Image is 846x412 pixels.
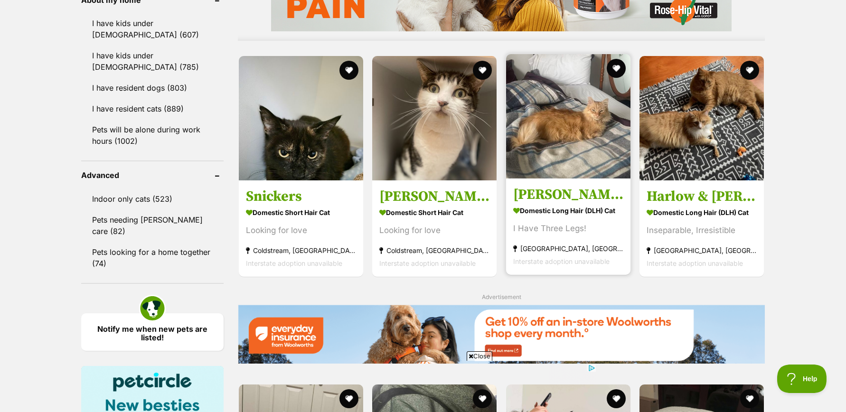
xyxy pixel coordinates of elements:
[81,171,224,179] header: Advanced
[81,313,224,351] a: Notify me when new pets are listed!
[647,243,757,256] strong: [GEOGRAPHIC_DATA], [GEOGRAPHIC_DATA]
[379,187,489,205] h3: [PERSON_NAME]
[246,259,342,267] span: Interstate adoption unavailable
[607,389,626,408] button: favourite
[81,242,224,273] a: Pets looking for a home together (74)
[246,224,356,236] div: Looking for love
[372,56,497,180] img: Pepe Silvia - Domestic Short Hair Cat
[81,189,224,209] a: Indoor only cats (523)
[339,61,358,80] button: favourite
[81,78,224,98] a: I have resident dogs (803)
[81,120,224,151] a: Pets will be alone during work hours (1002)
[238,305,765,363] img: Everyday Insurance promotional banner
[379,224,489,236] div: Looking for love
[239,180,363,276] a: Snickers Domestic Short Hair Cat Looking for love Coldstream, [GEOGRAPHIC_DATA] Interstate adopti...
[513,242,623,254] strong: [GEOGRAPHIC_DATA], [GEOGRAPHIC_DATA]
[513,257,610,265] span: Interstate adoption unavailable
[647,187,757,205] h3: Harlow & [PERSON_NAME]
[246,205,356,219] strong: Domestic Short Hair Cat
[81,99,224,119] a: I have resident cats (889)
[379,243,489,256] strong: Coldstream, [GEOGRAPHIC_DATA]
[246,243,356,256] strong: Coldstream, [GEOGRAPHIC_DATA]
[81,13,224,45] a: I have kids under [DEMOGRAPHIC_DATA] (607)
[506,54,630,178] img: Ginny - Domestic Long Hair (DLH) Cat
[81,210,224,241] a: Pets needing [PERSON_NAME] care (82)
[513,185,623,203] h3: [PERSON_NAME]
[513,222,623,234] div: I Have Three Legs!
[239,56,363,180] img: Snickers - Domestic Short Hair Cat
[372,180,497,276] a: [PERSON_NAME] Domestic Short Hair Cat Looking for love Coldstream, [GEOGRAPHIC_DATA] Interstate a...
[647,205,757,219] strong: Domestic Long Hair (DLH) Cat
[740,389,759,408] button: favourite
[379,205,489,219] strong: Domestic Short Hair Cat
[250,365,596,407] iframe: Advertisement
[740,61,759,80] button: favourite
[81,46,224,77] a: I have kids under [DEMOGRAPHIC_DATA] (785)
[639,180,764,276] a: Harlow & [PERSON_NAME] Domestic Long Hair (DLH) Cat Inseparable, Irresistible [GEOGRAPHIC_DATA], ...
[246,187,356,205] h3: Snickers
[379,259,476,267] span: Interstate adoption unavailable
[473,61,492,80] button: favourite
[607,59,626,78] button: favourite
[647,259,743,267] span: Interstate adoption unavailable
[467,351,492,361] span: Close
[647,224,757,236] div: Inseparable, Irresistible
[639,56,764,180] img: Harlow & Henry - Domestic Long Hair (DLH) Cat
[777,365,827,393] iframe: Help Scout Beacon - Open
[506,178,630,274] a: [PERSON_NAME] Domestic Long Hair (DLH) Cat I Have Three Legs! [GEOGRAPHIC_DATA], [GEOGRAPHIC_DATA...
[513,203,623,217] strong: Domestic Long Hair (DLH) Cat
[482,293,521,300] span: Advertisement
[238,305,765,365] a: Everyday Insurance promotional banner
